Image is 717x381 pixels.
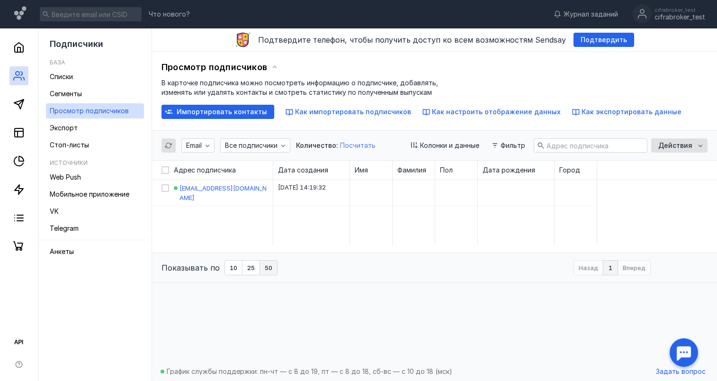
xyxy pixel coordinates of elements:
button: Посчитать [340,141,376,150]
button: Действия [651,138,708,153]
a: Стоп-листы [46,137,144,153]
span: Пол [440,165,453,175]
input: Адрес подписчика [534,139,647,152]
span: Email [186,142,202,150]
button: 10 [224,260,242,275]
div: cifrabroker_test [654,13,705,21]
button: Фильтр [488,138,530,153]
span: Telegram [50,224,79,232]
span: Анкеты [50,247,74,255]
span: Фамилия [397,165,426,175]
span: Город [559,165,580,175]
span: Дата рождения [483,165,535,175]
a: Просмотр подписчиков [46,103,144,118]
div: cifrabroker_test [654,7,705,13]
h5: База [50,59,65,66]
span: Мобильное приложение [50,190,129,198]
button: Колонки и данные [407,138,484,153]
span: Как экспортировать данные [582,108,681,116]
span: Как настроить отображение данных [432,108,561,116]
span: Web Push [50,173,81,181]
span: [EMAIL_ADDRESS][DOMAIN_NAME] [179,184,267,201]
span: Что нового? [149,11,190,18]
span: Подтвердите телефон, чтобы получить доступ ко всем возможностям Sendsay [258,35,566,45]
a: Журнал заданий [549,9,623,19]
span: Действия [658,142,692,150]
span: Стоп-листы [50,141,89,149]
span: Подписчики [50,39,103,49]
span: Количество: [296,141,338,150]
span: Посчитать [340,141,376,149]
span: Показывать по [161,262,220,273]
button: 50 [260,260,278,275]
a: Сегменты [46,86,144,101]
span: Просмотр подписчиков [50,107,129,115]
span: Экспорт [50,124,78,132]
span: VK [50,207,59,215]
a: [EMAIL_ADDRESS][DOMAIN_NAME] [179,183,268,202]
button: Как импортировать подписчиков [286,107,411,117]
span: Адрес подписчика [174,165,236,175]
span: Дата создания [278,165,328,175]
input: Введите email или CSID [40,7,142,21]
a: Экспорт [46,120,144,136]
span: 50 [265,265,272,271]
span: Подтвердить [581,36,627,44]
a: Что нового? [144,11,195,18]
span: Журнал заданий [564,9,618,19]
span: Как импортировать подписчиков [295,108,411,116]
span: [DATE] 14:19:32 [278,183,326,191]
span: Имя [355,165,368,175]
button: Подтвердить [574,33,634,47]
span: График службы поддержки: пн-чт — с 8 до 19, пт — с 8 до 18, сб-вс — с 10 до 18 (мск) [167,367,452,375]
button: Как экспортировать данные [572,107,681,117]
button: Все подписчики [220,138,290,153]
span: Сегменты [50,90,82,98]
span: Все подписчики [225,142,278,150]
span: Задать вопрос [656,368,706,376]
button: Email [181,138,215,153]
span: 25 [247,265,255,271]
button: Как настроить отображение данных [422,107,561,117]
a: VK [46,204,144,219]
a: Импортировать контакты [161,105,274,119]
button: 25 [242,260,260,275]
span: 10 [230,265,237,271]
a: Мобильное приложение [46,187,144,202]
span: В карточке подписчика можно посмотреть информацию о подписчике, добавлять, изменять или удалять к... [161,79,438,96]
span: Просмотр подписчиков [161,62,267,73]
a: Web Push [46,170,144,185]
span: Фильтр [501,142,525,150]
button: Задать вопрос [651,364,710,379]
a: Анкеты [46,244,144,259]
a: Telegram [46,221,144,236]
a: Списки [46,69,144,84]
h5: Источники [50,159,88,166]
span: Импортировать контакты [177,108,267,116]
span: Колонки и данные [420,142,479,150]
span: Списки [50,73,73,81]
